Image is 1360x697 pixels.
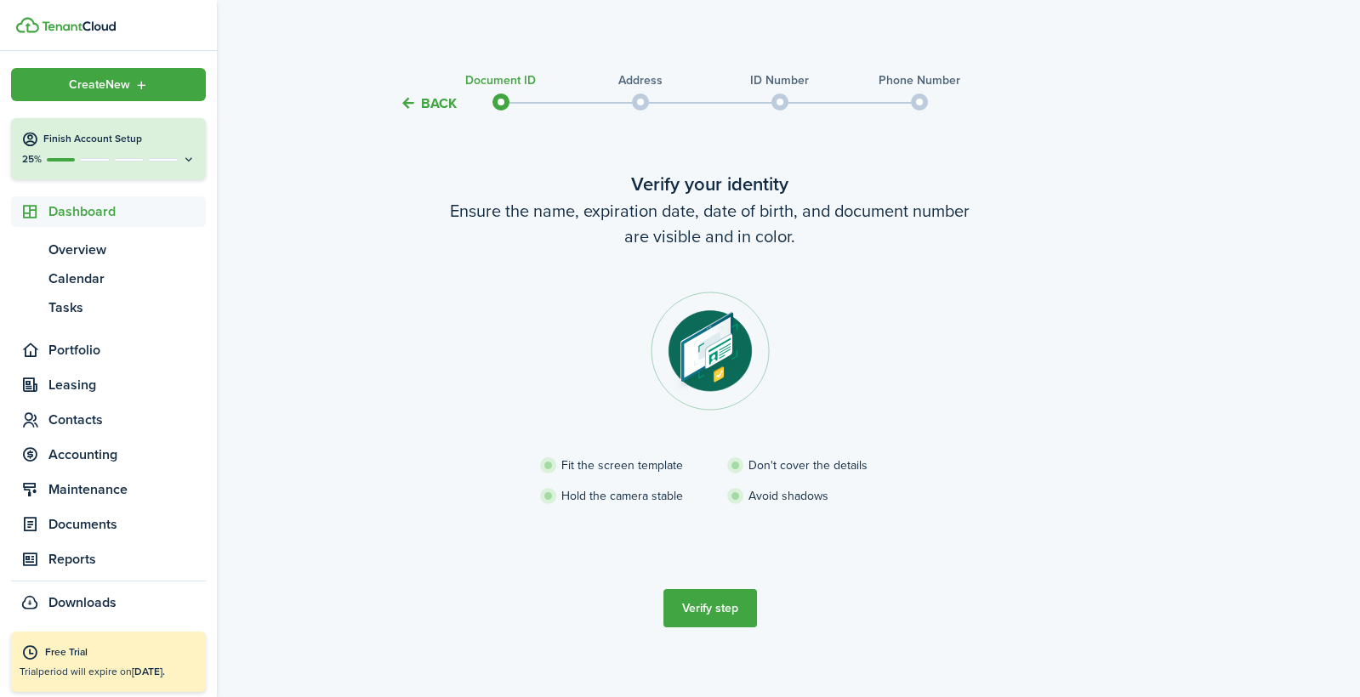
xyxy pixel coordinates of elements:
[20,664,197,679] p: Trial
[48,549,206,569] span: Reports
[11,632,206,692] a: Free TrialTrialperiod will expire on[DATE].
[11,235,206,264] a: Overview
[16,17,39,33] img: TenantCloud
[132,664,165,679] b: [DATE].
[48,240,206,260] span: Overview
[48,269,206,289] span: Calendar
[48,201,206,222] span: Dashboard
[540,456,727,474] li: Fit the screen template
[727,456,914,474] li: Don't cover the details
[465,71,536,89] stepper-dot-title: Document ID
[43,132,196,146] h4: Finish Account Setup
[11,544,206,575] a: Reports
[400,94,457,112] button: Back
[48,445,206,465] span: Accounting
[69,79,130,91] span: Create New
[48,375,206,395] span: Leasing
[48,340,206,360] span: Portfolio
[21,152,43,167] p: 25%
[11,118,206,179] button: Finish Account Setup25%
[48,592,117,613] span: Downloads
[353,170,1067,198] wizard-step-header-title: Verify your identity
[11,293,206,322] a: Tasks
[48,297,206,318] span: Tasks
[48,410,206,430] span: Contacts
[45,644,197,661] div: Free Trial
[353,198,1067,249] wizard-step-header-description: Ensure the name, expiration date, date of birth, and document number are visible and in color.
[540,487,727,505] li: Hold the camera stable
[750,71,809,89] stepper-dot-title: ID Number
[38,664,165,679] span: period will expire on
[727,487,914,505] li: Avoid shadows
[651,292,770,411] img: Document step
[663,589,757,627] button: Verify step
[11,264,206,293] a: Calendar
[618,71,663,89] stepper-dot-title: Address
[48,479,206,500] span: Maintenance
[48,514,206,535] span: Documents
[42,21,116,31] img: TenantCloud
[879,71,960,89] stepper-dot-title: Phone Number
[11,68,206,101] button: Open menu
